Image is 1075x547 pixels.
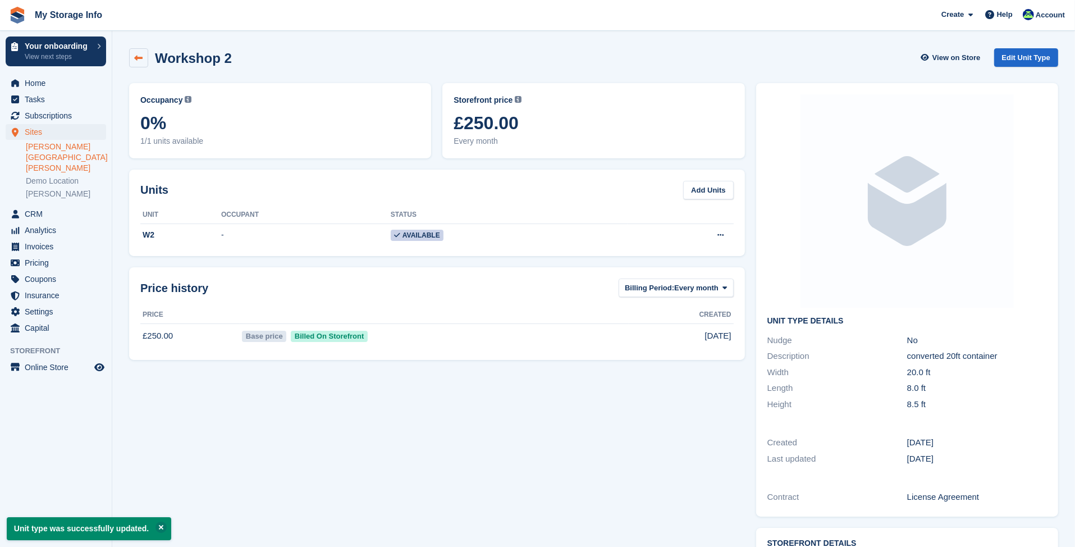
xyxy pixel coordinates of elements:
[6,359,106,375] a: menu
[221,224,391,247] td: -
[619,279,734,297] button: Billing Period: Every month
[907,491,1047,504] div: License Agreement
[454,94,513,106] span: Storefront price
[26,142,106,174] a: [PERSON_NAME][GEOGRAPHIC_DATA][PERSON_NAME]
[907,366,1047,379] div: 20.0 ft
[6,288,106,303] a: menu
[767,382,907,395] div: Length
[767,398,907,411] div: Height
[767,350,907,363] div: Description
[140,229,221,241] div: W2
[140,113,420,133] span: 0%
[6,108,106,124] a: menu
[907,350,1047,363] div: converted 20ft container
[30,6,107,24] a: My Storage Info
[683,181,733,199] a: Add Units
[994,48,1058,67] a: Edit Unit Type
[907,382,1047,395] div: 8.0 ft
[25,206,92,222] span: CRM
[221,206,391,224] th: Occupant
[25,239,92,254] span: Invoices
[25,222,92,238] span: Analytics
[625,282,674,294] span: Billing Period:
[185,96,191,103] img: icon-info-grey-7440780725fd019a000dd9b08b2336e03edf1995a4989e88bcd33f0948082b44.svg
[7,517,171,540] p: Unit type was successfully updated.
[454,113,733,133] span: £250.00
[907,436,1047,449] div: [DATE]
[6,75,106,91] a: menu
[932,52,981,63] span: View on Store
[25,288,92,303] span: Insurance
[291,331,368,342] span: Billed On Storefront
[6,206,106,222] a: menu
[767,334,907,347] div: Nudge
[1023,9,1034,20] img: Steve Doll
[6,92,106,107] a: menu
[6,239,106,254] a: menu
[800,94,1014,308] img: blank-unit-type-icon-ffbac7b88ba66c5e286b0e438baccc4b9c83835d4c34f86887a83fc20ec27e7b.svg
[997,9,1013,20] span: Help
[25,42,92,50] p: Your onboarding
[6,304,106,320] a: menu
[767,453,907,466] div: Last updated
[6,255,106,271] a: menu
[907,453,1047,466] div: [DATE]
[767,366,907,379] div: Width
[140,206,221,224] th: Unit
[140,181,168,198] h2: Units
[454,135,733,147] span: Every month
[242,331,286,342] span: Base price
[705,330,731,343] span: [DATE]
[391,206,628,224] th: Status
[6,124,106,140] a: menu
[6,222,106,238] a: menu
[26,189,106,199] a: [PERSON_NAME]
[25,92,92,107] span: Tasks
[25,108,92,124] span: Subscriptions
[767,436,907,449] div: Created
[767,491,907,504] div: Contract
[25,75,92,91] span: Home
[391,230,443,241] span: Available
[920,48,985,67] a: View on Store
[140,94,182,106] span: Occupancy
[140,280,208,297] span: Price history
[25,52,92,62] p: View next steps
[93,361,106,374] a: Preview store
[25,320,92,336] span: Capital
[25,271,92,287] span: Coupons
[767,317,1047,326] h2: Unit Type details
[26,176,106,186] a: Demo Location
[25,124,92,140] span: Sites
[699,309,731,320] span: Created
[515,96,522,103] img: icon-info-grey-7440780725fd019a000dd9b08b2336e03edf1995a4989e88bcd33f0948082b44.svg
[140,323,240,348] td: £250.00
[25,304,92,320] span: Settings
[6,320,106,336] a: menu
[155,51,232,66] h2: Workshop 2
[25,359,92,375] span: Online Store
[140,306,240,324] th: Price
[140,135,420,147] span: 1/1 units available
[9,7,26,24] img: stora-icon-8386f47178a22dfd0bd8f6a31ec36ba5ce8667c1dd55bd0f319d3a0aa187defe.svg
[25,255,92,271] span: Pricing
[907,334,1047,347] div: No
[941,9,964,20] span: Create
[6,271,106,287] a: menu
[674,282,719,294] span: Every month
[10,345,112,357] span: Storefront
[907,398,1047,411] div: 8.5 ft
[1036,10,1065,21] span: Account
[6,37,106,66] a: Your onboarding View next steps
